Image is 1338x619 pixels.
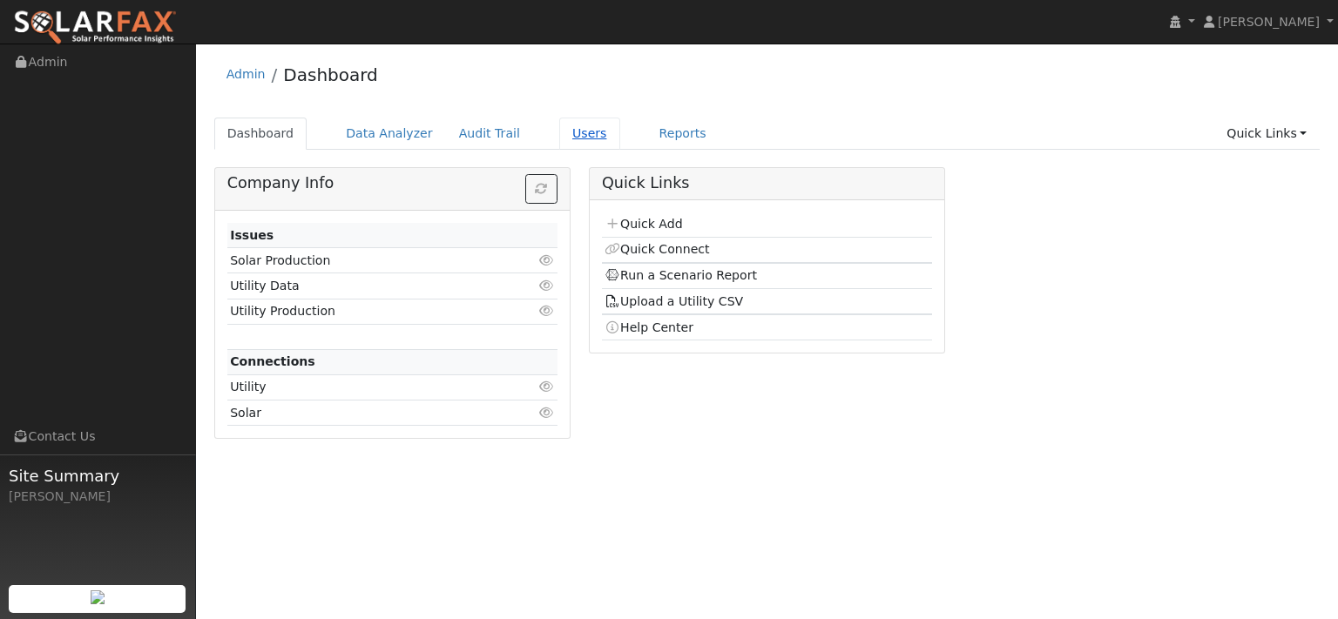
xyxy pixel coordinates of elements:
[227,299,504,324] td: Utility Production
[227,374,504,400] td: Utility
[227,174,557,192] h5: Company Info
[91,590,105,604] img: retrieve
[9,464,186,488] span: Site Summary
[1213,118,1320,150] a: Quick Links
[539,380,555,393] i: Click to view
[9,488,186,506] div: [PERSON_NAME]
[605,217,682,231] a: Quick Add
[227,273,504,299] td: Utility Data
[283,64,378,85] a: Dashboard
[539,254,555,266] i: Click to view
[605,242,709,256] a: Quick Connect
[227,248,504,273] td: Solar Production
[605,268,757,282] a: Run a Scenario Report
[446,118,533,150] a: Audit Trail
[227,400,504,426] td: Solar
[539,407,555,419] i: Click to view
[226,67,266,81] a: Admin
[605,320,693,334] a: Help Center
[13,10,177,46] img: SolarFax
[539,305,555,317] i: Click to view
[230,228,274,242] strong: Issues
[230,354,315,368] strong: Connections
[559,118,620,150] a: Users
[1218,15,1320,29] span: [PERSON_NAME]
[539,279,555,292] i: Click to view
[602,174,932,192] h5: Quick Links
[214,118,307,150] a: Dashboard
[333,118,446,150] a: Data Analyzer
[646,118,720,150] a: Reports
[605,294,743,308] a: Upload a Utility CSV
